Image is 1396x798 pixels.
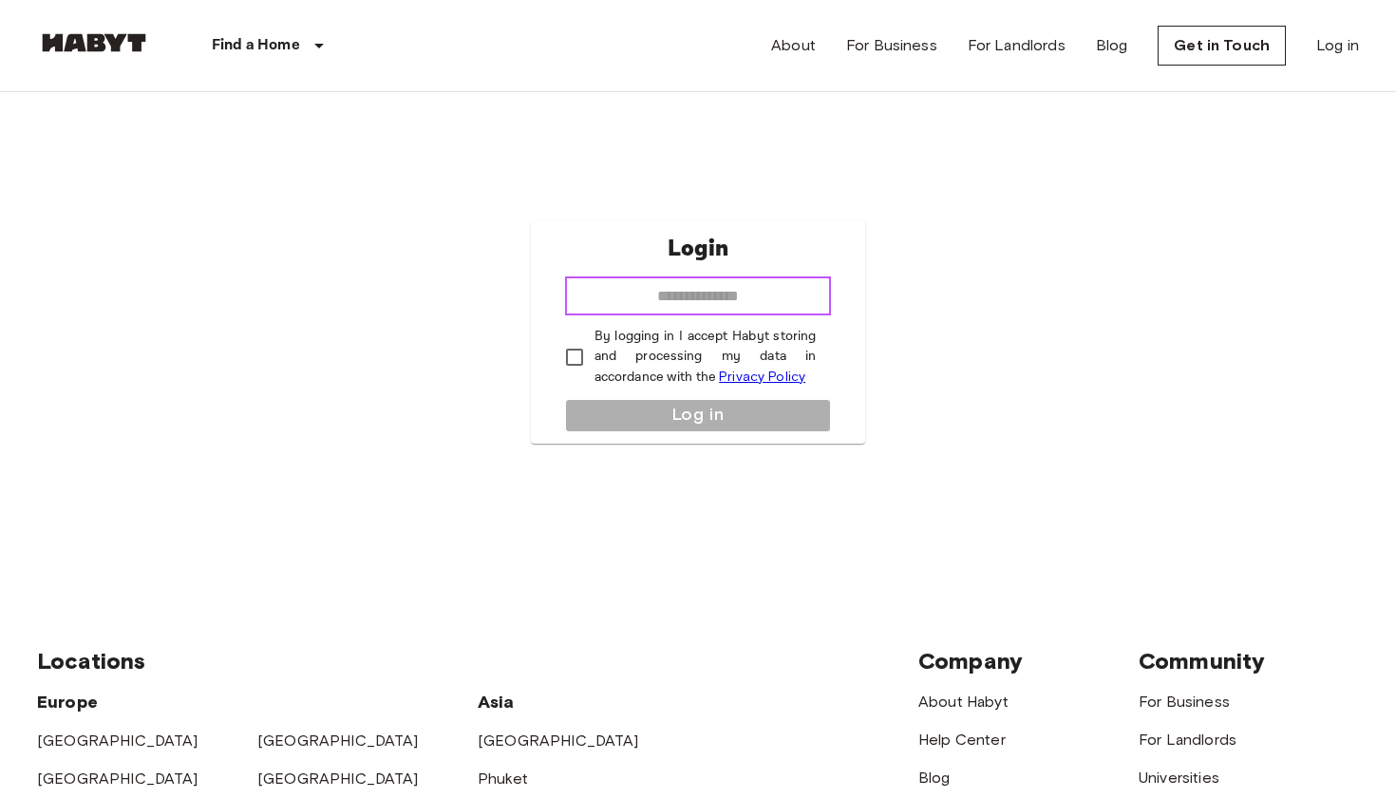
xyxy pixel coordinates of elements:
span: Europe [37,692,98,712]
a: For Landlords [968,34,1066,57]
span: Community [1139,647,1265,674]
a: Privacy Policy [719,369,805,385]
a: About Habyt [918,693,1009,711]
a: [GEOGRAPHIC_DATA] [257,731,419,750]
a: For Landlords [1139,731,1236,749]
a: Universities [1139,769,1219,787]
a: [GEOGRAPHIC_DATA] [37,769,198,788]
a: About [771,34,816,57]
span: Asia [478,692,515,712]
a: For Business [846,34,937,57]
span: Locations [37,647,145,674]
p: By logging in I accept Habyt storing and processing my data in accordance with the [594,327,817,388]
a: Log in [1316,34,1359,57]
a: Blog [1096,34,1128,57]
a: For Business [1139,693,1230,711]
img: Habyt [37,33,151,52]
p: Find a Home [212,34,300,57]
a: Help Center [918,731,1006,749]
a: Phuket [478,769,528,788]
a: Blog [918,769,951,787]
p: Login [668,232,728,266]
a: [GEOGRAPHIC_DATA] [37,731,198,750]
a: Get in Touch [1158,26,1286,66]
span: Company [918,647,1023,674]
a: [GEOGRAPHIC_DATA] [478,731,639,750]
a: [GEOGRAPHIC_DATA] [257,769,419,788]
